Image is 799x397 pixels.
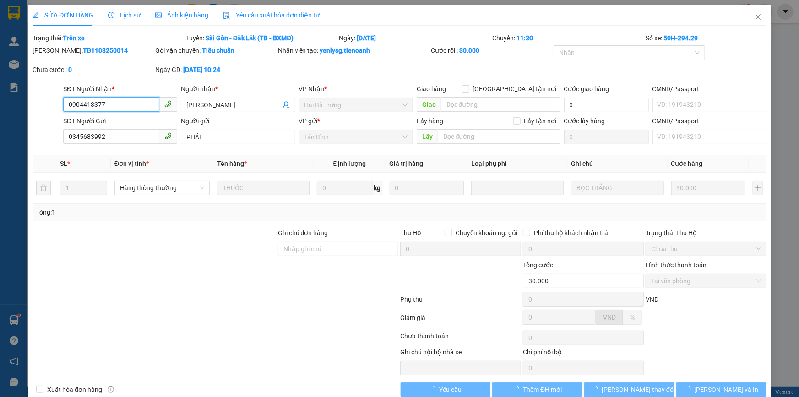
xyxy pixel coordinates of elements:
[278,229,328,237] label: Ghi chú đơn hàng
[400,294,522,310] div: Phụ thu
[400,229,421,237] span: Thu Hộ
[304,98,408,112] span: Hai Bà Trưng
[108,386,114,393] span: info-circle
[320,47,370,54] b: yenlysg.tienoanh
[567,155,667,173] th: Ghi chú
[671,160,703,167] span: Cước hàng
[223,12,230,19] img: icon
[164,100,172,108] span: phone
[338,33,492,43] div: Ngày:
[32,33,185,43] div: Trạng thái:
[646,261,707,269] label: Hình thức thanh toán
[108,11,141,19] span: Lịch sử
[685,386,695,392] span: loading
[60,160,67,167] span: SL
[592,386,602,392] span: loading
[439,385,462,395] span: Yêu cầu
[564,98,649,112] input: Cước giao hàng
[438,129,560,144] input: Dọc đường
[441,97,560,112] input: Dọc đường
[183,66,220,73] b: [DATE] 10:24
[646,296,658,303] span: VND
[299,116,413,126] div: VP gửi
[155,45,276,55] div: Gói vận chuyển:
[651,274,761,288] span: Tại văn phòng
[400,331,522,347] div: Chưa thanh toán
[523,385,562,395] span: Thêm ĐH mới
[83,47,128,54] b: TB1108250014
[400,313,522,329] div: Giảm giá
[745,5,771,30] button: Close
[63,84,177,94] div: SĐT Người Nhận
[33,11,93,19] span: SỬA ĐƠN HÀNG
[753,181,763,195] button: plus
[33,65,153,75] div: Chưa cước :
[390,181,464,195] input: 0
[467,155,567,173] th: Loại phụ phí
[603,314,616,321] span: VND
[652,84,766,94] div: CMND/Passport
[417,117,443,125] span: Lấy hàng
[181,84,295,94] div: Người nhận
[452,228,521,238] span: Chuyển khoản ng. gửi
[491,33,645,43] div: Chuyến:
[217,160,247,167] span: Tên hàng
[523,261,553,269] span: Tổng cước
[155,65,276,75] div: Ngày GD:
[278,242,399,256] input: Ghi chú đơn hàng
[564,130,649,144] input: Cước lấy hàng
[155,12,162,18] span: picture
[417,129,438,144] span: Lấy
[564,85,609,93] label: Cước giao hàng
[181,116,295,126] div: Người gửi
[390,160,424,167] span: Giá trị hàng
[68,66,72,73] b: 0
[206,34,294,42] b: Sài Gòn - Đăk Lăk (TB - BXMĐ)
[33,45,153,55] div: [PERSON_NAME]:
[755,13,762,21] span: close
[651,242,761,256] span: Chưa thu
[513,386,523,392] span: loading
[202,47,234,54] b: Tiêu chuẩn
[43,385,106,395] span: Xuất hóa đơn hàng
[429,386,439,392] span: loading
[401,382,491,397] button: Yêu cầu
[630,314,635,321] span: %
[36,181,51,195] button: delete
[645,33,767,43] div: Số xe:
[108,12,114,18] span: clock-circle
[523,347,644,361] div: Chi phí nội bộ
[357,34,376,42] b: [DATE]
[33,12,39,18] span: edit
[304,130,408,144] span: Tân Bình
[333,160,366,167] span: Định lượng
[695,385,759,395] span: [PERSON_NAME] và In
[283,101,290,109] span: user-add
[63,116,177,126] div: SĐT Người Gửi
[571,181,663,195] input: Ghi Chú
[663,34,698,42] b: 50H-294.29
[114,160,149,167] span: Đơn vị tính
[671,181,746,195] input: 0
[223,11,320,19] span: Yêu cầu xuất hóa đơn điện tử
[602,385,675,395] span: [PERSON_NAME] thay đổi
[217,181,310,195] input: VD: Bàn, Ghế
[417,97,441,112] span: Giao
[120,181,204,195] span: Hàng thông thường
[164,132,172,140] span: phone
[299,85,325,93] span: VP Nhận
[676,382,766,397] button: [PERSON_NAME] và In
[652,116,766,126] div: CMND/Passport
[469,84,560,94] span: [GEOGRAPHIC_DATA] tận nơi
[431,45,552,55] div: Cước rồi :
[564,117,605,125] label: Cước lấy hàng
[459,47,479,54] b: 30.000
[185,33,338,43] div: Tuyến:
[373,181,382,195] span: kg
[36,207,309,217] div: Tổng: 1
[521,116,560,126] span: Lấy tận nơi
[400,347,521,361] div: Ghi chú nội bộ nhà xe
[530,228,612,238] span: Phí thu hộ khách nhận trả
[584,382,674,397] button: [PERSON_NAME] thay đổi
[63,34,85,42] b: Trên xe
